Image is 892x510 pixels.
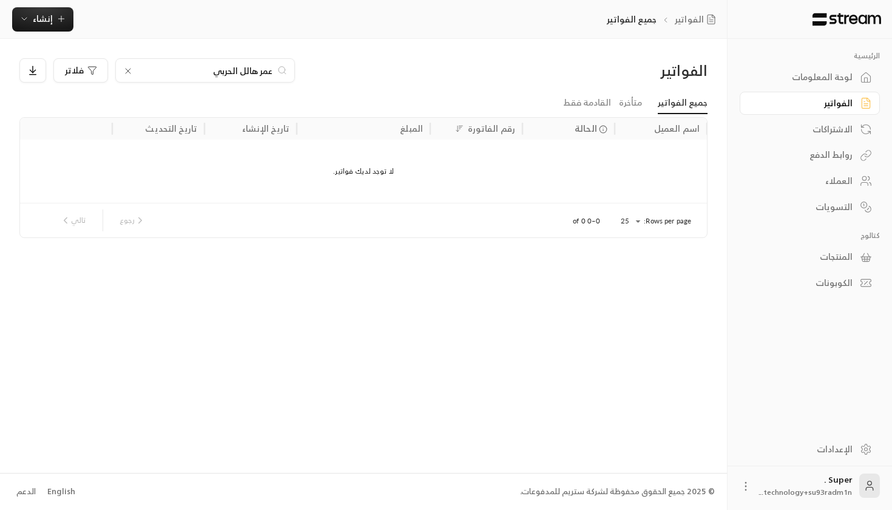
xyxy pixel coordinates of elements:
[675,13,721,25] a: الفواتير
[759,474,852,498] div: Super .
[755,251,853,263] div: المنتجات
[607,13,657,25] p: جميع الفواتير
[740,51,880,61] p: الرئيسية
[575,122,597,135] span: الحالة
[755,123,853,135] div: الاشتراكات
[755,201,853,213] div: التسويات
[607,13,720,25] nav: breadcrumb
[654,121,700,136] div: اسم العميل
[740,195,880,219] a: التسويات
[759,486,852,498] span: technology+su93radm1n...
[145,121,197,136] div: تاريخ التحديث
[12,7,73,32] button: إنشاء
[644,216,691,226] p: Rows per page:
[740,245,880,269] a: المنتجات
[400,121,423,136] div: المبلغ
[755,97,853,109] div: الفواتير
[740,117,880,141] a: الاشتراكات
[573,216,600,226] p: 0–0 of 0
[740,437,880,461] a: الإعدادات
[53,58,108,83] button: فلاتر
[65,66,84,75] span: فلاتر
[740,92,880,115] a: الفواتير
[520,486,715,498] div: © 2025 جميع الحقوق محفوظة لشركة ستريم للمدفوعات.
[755,71,853,83] div: لوحة المعلومات
[755,443,853,455] div: الإعدادات
[619,92,642,114] a: متأخرة
[740,143,880,167] a: روابط الدفع
[12,481,39,503] a: الدعم
[740,271,880,295] a: الكوبونات
[615,214,644,229] div: 25
[740,66,880,89] a: لوحة المعلومات
[544,61,708,80] div: الفواتير
[47,486,75,498] div: English
[138,64,272,77] input: ابحث باسم العميل أو رقم الهاتف
[740,231,880,240] p: كتالوج
[755,149,853,161] div: روابط الدفع
[755,175,853,187] div: العملاء
[658,92,708,114] a: جميع الفواتير
[20,140,707,203] div: لا توجد لديك فواتير.
[468,121,515,136] div: رقم الفاتورة
[740,169,880,193] a: العملاء
[563,92,611,114] a: القادمة فقط
[811,13,882,26] img: Logo
[242,121,289,136] div: تاريخ الإنشاء
[755,277,853,289] div: الكوبونات
[452,121,467,136] button: Sort
[33,11,53,26] span: إنشاء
